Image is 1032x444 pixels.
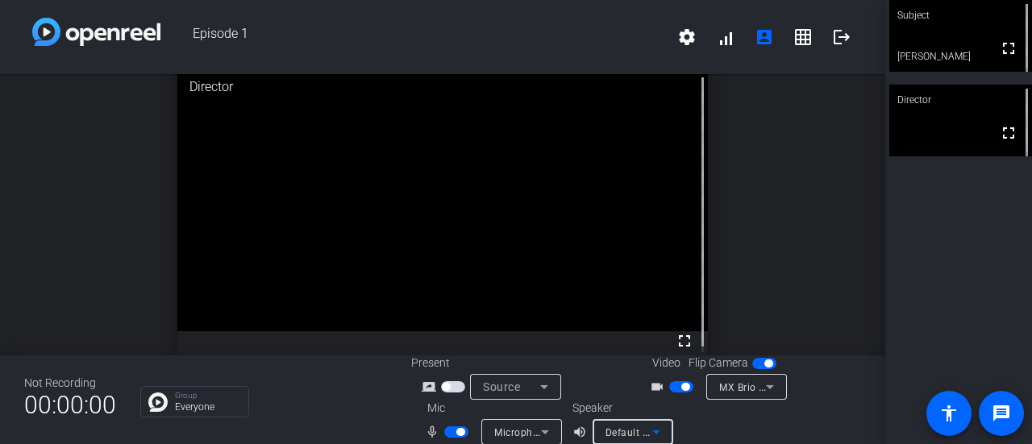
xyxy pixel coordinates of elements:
p: Group [175,392,240,400]
mat-icon: fullscreen [675,331,694,351]
span: Source [483,380,520,393]
mat-icon: settings [677,27,697,47]
img: white-gradient.svg [32,18,160,46]
div: Not Recording [24,375,116,392]
mat-icon: accessibility [939,404,959,423]
div: Director [177,65,709,109]
mat-icon: fullscreen [999,123,1018,143]
span: Microphone Array (Realtek(R) Audio) [494,425,667,438]
mat-icon: message [992,404,1011,423]
mat-icon: grid_on [793,27,813,47]
span: MX Brio (046d:0944) [719,380,818,393]
mat-icon: videocam_outline [650,377,669,396]
mat-icon: screen_share_outline [422,377,441,396]
mat-icon: fullscreen [999,39,1018,58]
mat-icon: volume_up [572,422,592,442]
mat-icon: logout [832,27,851,47]
div: Speaker [572,400,669,417]
div: Mic [411,400,572,417]
div: Present [411,355,572,371]
span: 00:00:00 [24,385,116,425]
button: signal_cellular_alt [706,18,745,56]
img: Chat Icon [148,392,168,412]
mat-icon: account_box [755,27,774,47]
div: Director [889,85,1032,115]
mat-icon: mic_none [425,422,444,442]
span: Flip Camera [689,355,748,371]
p: Everyone [175,402,240,412]
span: Video [652,355,680,371]
span: Episode 1 [160,18,668,56]
span: Default - Speakers (Realtek(R) Audio) [605,425,780,438]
